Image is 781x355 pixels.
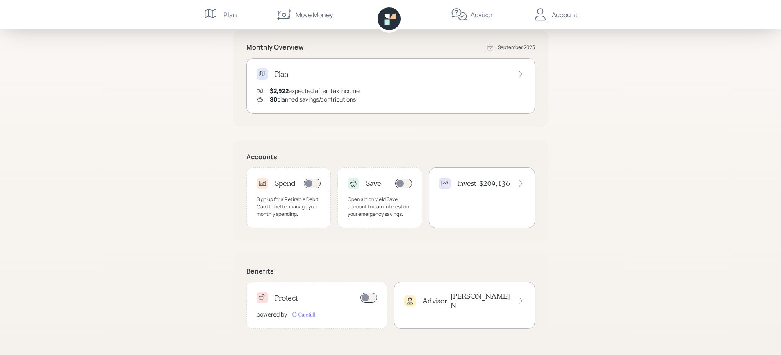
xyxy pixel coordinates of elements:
[471,10,493,20] div: Advisor
[348,196,412,218] div: Open a high yield Save account to earn interest on your emergency savings.
[270,86,360,95] div: expected after-tax income
[275,294,298,303] h4: Protect
[270,95,356,104] div: planned savings/contributions
[246,43,304,51] h5: Monthly Overview
[270,87,289,95] span: $2,922
[498,44,535,51] div: September 2025
[422,296,447,305] h4: Advisor
[479,179,510,188] h4: $209,136
[552,10,578,20] div: Account
[223,10,237,20] div: Plan
[296,10,333,20] div: Move Money
[246,267,535,275] h5: Benefits
[275,70,288,79] h4: Plan
[270,95,277,103] span: $0
[275,179,296,188] h4: Spend
[451,292,511,310] h4: [PERSON_NAME] N
[457,179,476,188] h4: Invest
[257,310,287,319] div: powered by
[257,196,321,218] div: Sign up for a Retirable Debit Card to better manage your monthly spending.
[246,153,535,161] h5: Accounts
[290,310,316,319] img: carefull-M2HCGCDH.digested.png
[366,179,381,188] h4: Save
